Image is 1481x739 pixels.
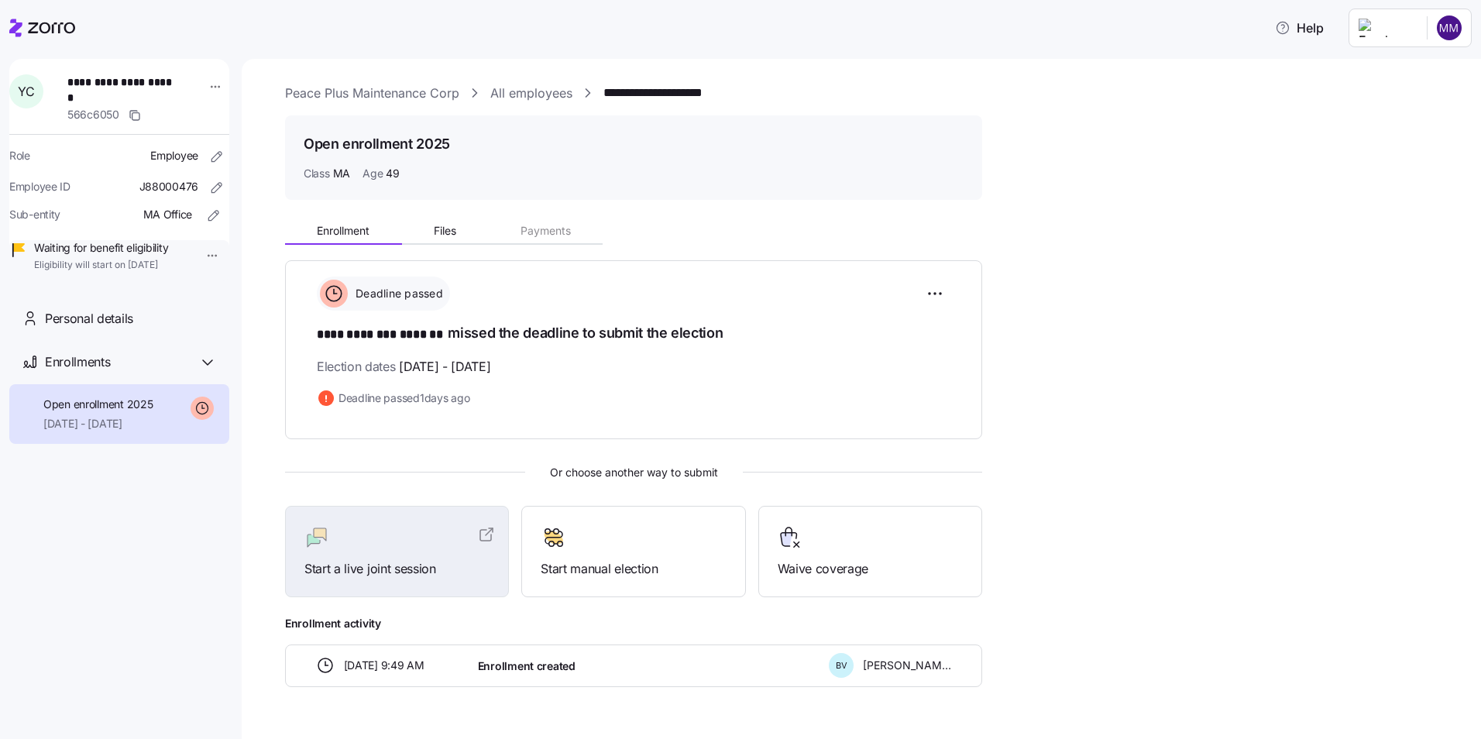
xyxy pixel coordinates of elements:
[304,166,330,181] span: Class
[317,225,369,236] span: Enrollment
[363,166,383,181] span: Age
[778,559,963,579] span: Waive coverage
[9,148,30,163] span: Role
[43,416,153,431] span: [DATE] - [DATE]
[304,559,490,579] span: Start a live joint session
[333,166,350,181] span: MA
[434,225,456,236] span: Files
[386,166,399,181] span: 49
[43,397,153,412] span: Open enrollment 2025
[836,662,847,670] span: B V
[399,357,490,376] span: [DATE] - [DATE]
[143,207,192,222] span: MA Office
[863,658,951,673] span: [PERSON_NAME]
[34,259,168,272] span: Eligibility will start on [DATE]
[285,464,982,481] span: Or choose another way to submit
[9,207,60,222] span: Sub-entity
[1263,12,1336,43] button: Help
[150,148,198,163] span: Employee
[338,390,469,406] span: Deadline passed 1 days ago
[1275,19,1324,37] span: Help
[285,84,459,103] a: Peace Plus Maintenance Corp
[317,323,950,345] h1: missed the deadline to submit the election
[34,240,168,256] span: Waiting for benefit eligibility
[490,84,572,103] a: All employees
[304,134,450,153] h1: Open enrollment 2025
[285,616,982,631] span: Enrollment activity
[317,357,490,376] span: Election dates
[541,559,726,579] span: Start manual election
[67,107,119,122] span: 566c6050
[45,309,133,328] span: Personal details
[344,658,424,673] span: [DATE] 9:49 AM
[1437,15,1462,40] img: c7500ab85f6c991aee20b7272b35d42d
[478,658,576,674] span: Enrollment created
[1359,19,1414,37] img: Employer logo
[9,179,70,194] span: Employee ID
[139,179,198,194] span: J88000476
[45,352,110,372] span: Enrollments
[351,286,443,301] span: Deadline passed
[521,225,571,236] span: Payments
[18,85,34,98] span: Y C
